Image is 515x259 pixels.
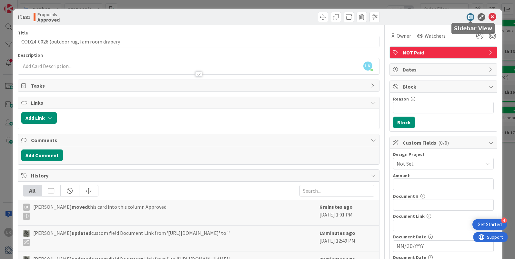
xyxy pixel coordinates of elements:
label: Title [18,30,28,36]
input: MM/DD/YYYY [397,241,490,252]
span: Not Set [397,159,479,168]
span: Tasks [31,82,368,90]
b: moved [72,204,88,210]
div: Document Link [393,214,494,218]
div: [DATE] 1:01 PM [319,203,374,222]
div: Get Started [478,221,502,228]
span: [PERSON_NAME] custom field Document Link from '[URL][DOMAIN_NAME]' to '' [33,229,230,246]
button: Block [393,117,415,128]
span: ID [18,13,30,21]
span: Description [18,52,43,58]
span: NOT Paid [403,49,485,56]
label: Document # [393,193,419,199]
span: Dates [403,66,485,73]
div: [DATE] 12:49 PM [319,229,374,248]
span: Links [31,99,368,107]
span: ( 0/6 ) [438,139,449,146]
h5: Sidebar View [454,25,492,32]
b: updated [72,230,91,236]
span: Custom Fields [403,139,485,147]
span: Proposals [37,12,60,17]
span: LK [363,62,372,71]
img: PA [23,230,30,237]
div: 4 [501,217,507,223]
div: All [23,185,42,196]
div: Document Date [393,235,494,239]
span: Block [403,83,485,91]
b: 681 [23,14,30,20]
input: Search... [299,185,374,197]
span: Owner [397,32,411,40]
span: History [31,172,368,179]
div: LK [23,204,30,211]
div: Open Get Started checklist, remaining modules: 4 [472,219,507,230]
span: Watchers [425,32,446,40]
span: Support [14,1,29,9]
button: Add Comment [21,149,63,161]
label: Amount [393,173,410,178]
b: 18 minutes ago [319,230,355,236]
input: type card name here... [18,36,379,47]
b: Approved [37,17,60,22]
button: Add Link [21,112,57,124]
label: Reason [393,96,409,102]
div: Design Project [393,152,494,157]
b: 6 minutes ago [319,204,353,210]
span: [PERSON_NAME] this card into this column Approved [33,203,167,220]
span: Comments [31,136,368,144]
